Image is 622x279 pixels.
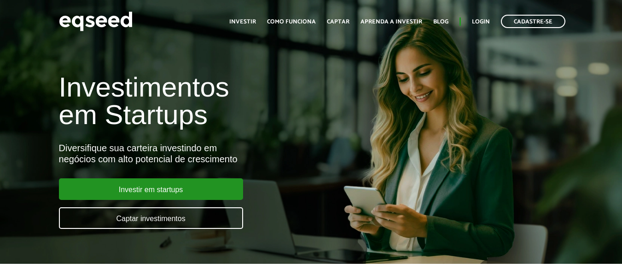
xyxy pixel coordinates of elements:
[267,19,316,25] a: Como funciona
[327,19,349,25] a: Captar
[472,19,490,25] a: Login
[59,9,133,34] img: EqSeed
[59,74,356,129] h1: Investimentos em Startups
[59,178,243,200] a: Investir em startups
[360,19,422,25] a: Aprenda a investir
[59,142,356,165] div: Diversifique sua carteira investindo em negócios com alto potencial de crescimento
[229,19,256,25] a: Investir
[59,207,243,229] a: Captar investimentos
[433,19,448,25] a: Blog
[501,15,565,28] a: Cadastre-se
